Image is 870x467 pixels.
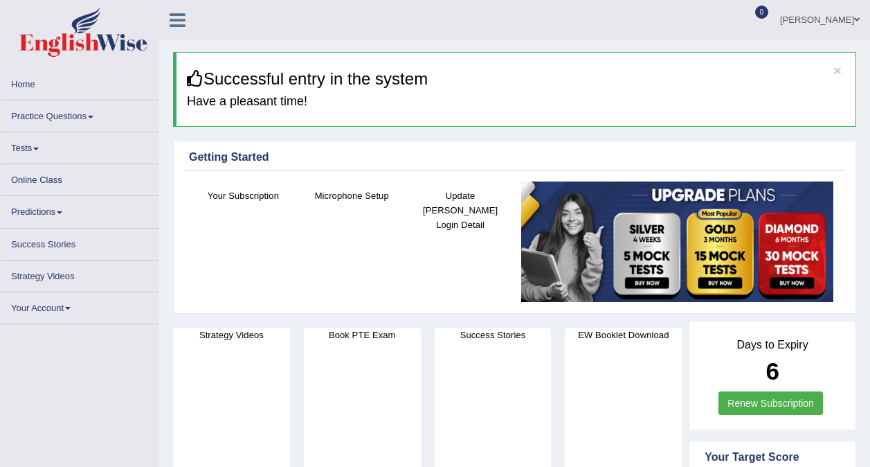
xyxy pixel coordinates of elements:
a: Renew Subscription [718,391,823,415]
h3: Successful entry in the system [187,70,845,88]
a: Practice Questions [1,100,158,127]
h4: Days to Expiry [705,339,840,351]
b: 6 [765,358,779,385]
h4: Book PTE Exam [304,328,421,342]
h4: EW Booklet Download [565,328,682,342]
a: Tests [1,132,158,159]
h4: Have a pleasant time! [187,95,845,109]
a: Success Stories [1,229,158,256]
img: small5.jpg [521,182,833,302]
h4: Update [PERSON_NAME] Login Detail [413,188,508,232]
div: Getting Started [189,149,840,166]
span: 0 [755,6,769,19]
button: × [833,63,842,78]
h4: Your Subscription [196,188,291,203]
a: Online Class [1,164,158,191]
h4: Success Stories [435,328,552,342]
div: Your Target Score [705,449,840,466]
a: Predictions [1,196,158,223]
a: Strategy Videos [1,261,158,288]
h4: Strategy Videos [173,328,290,342]
a: Home [1,69,158,96]
h4: Microphone Setup [305,188,399,203]
a: Your Account [1,292,158,319]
